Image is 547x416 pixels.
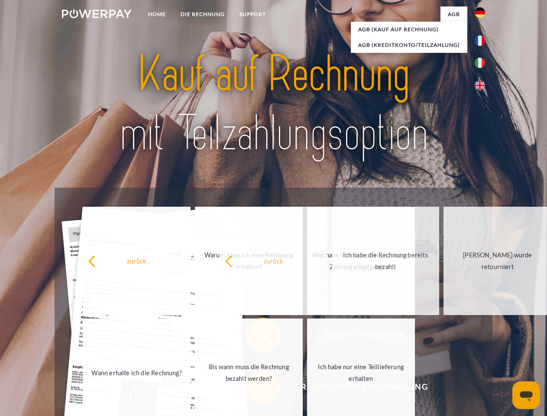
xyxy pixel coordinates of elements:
[88,367,185,378] div: Wann erhalte ich die Rechnung?
[475,7,485,18] img: de
[88,255,185,266] div: zurück
[200,361,298,384] div: Bis wann muss die Rechnung bezahlt werden?
[312,361,410,384] div: Ich habe nur eine Teillieferung erhalten
[141,6,173,22] a: Home
[512,381,540,409] iframe: Schaltfläche zum Öffnen des Messaging-Fensters
[475,36,485,46] img: fr
[173,6,232,22] a: DIE RECHNUNG
[225,255,322,266] div: zurück
[62,10,132,18] img: logo-powerpay-white.svg
[337,249,434,273] div: Ich habe die Rechnung bereits bezahlt
[83,42,464,166] img: title-powerpay_de.svg
[200,249,298,273] div: Warum habe ich eine Rechnung erhalten?
[440,6,467,22] a: agb
[475,58,485,68] img: it
[232,6,273,22] a: SUPPORT
[475,80,485,91] img: en
[449,249,546,273] div: [PERSON_NAME] wurde retourniert
[351,37,467,53] a: AGB (Kreditkonto/Teilzahlung)
[351,22,467,37] a: AGB (Kauf auf Rechnung)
